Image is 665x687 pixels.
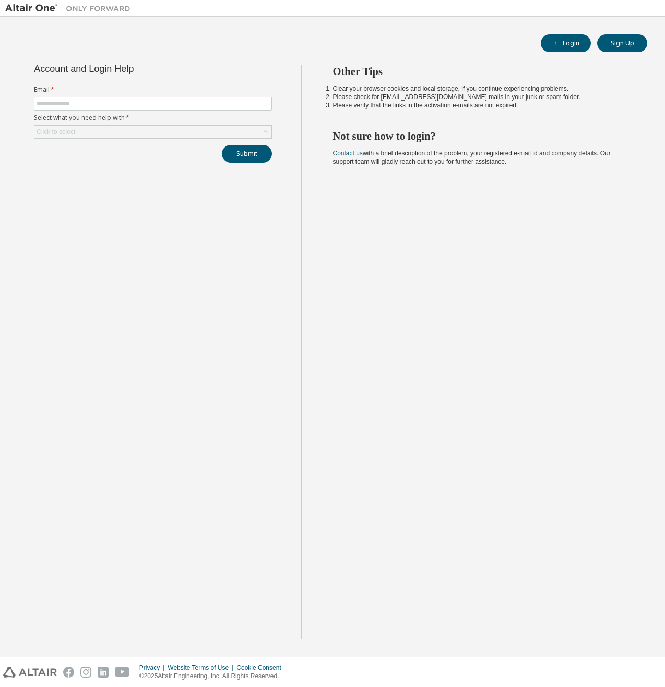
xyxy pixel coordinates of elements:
[168,664,236,672] div: Website Terms of Use
[333,84,629,93] li: Clear your browser cookies and local storage, if you continue experiencing problems.
[541,34,591,52] button: Login
[333,150,611,165] span: with a brief description of the problem, your registered e-mail id and company details. Our suppo...
[63,667,74,678] img: facebook.svg
[34,126,271,138] div: Click to select
[139,664,168,672] div: Privacy
[80,667,91,678] img: instagram.svg
[139,672,288,681] p: © 2025 Altair Engineering, Inc. All Rights Reserved.
[236,664,287,672] div: Cookie Consent
[37,128,75,136] div: Click to select
[333,93,629,101] li: Please check for [EMAIL_ADDRESS][DOMAIN_NAME] mails in your junk or spam folder.
[333,150,363,157] a: Contact us
[115,667,130,678] img: youtube.svg
[34,85,272,94] label: Email
[222,145,272,163] button: Submit
[597,34,647,52] button: Sign Up
[5,3,136,14] img: Altair One
[34,114,272,122] label: Select what you need help with
[34,65,224,73] div: Account and Login Help
[333,101,629,109] li: Please verify that the links in the activation e-mails are not expired.
[333,65,629,78] h2: Other Tips
[98,667,109,678] img: linkedin.svg
[333,129,629,143] h2: Not sure how to login?
[3,667,57,678] img: altair_logo.svg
